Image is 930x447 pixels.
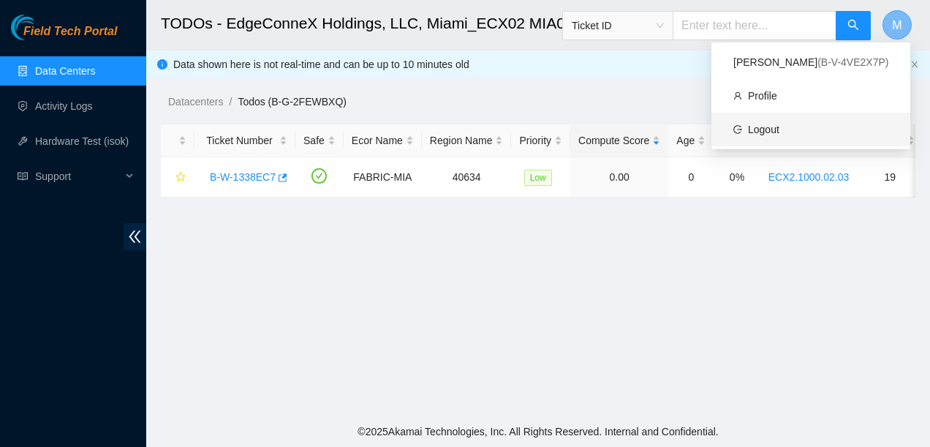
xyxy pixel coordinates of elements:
[311,168,327,184] span: check-circle
[892,16,901,34] span: M
[11,15,74,40] img: Akamai Technologies
[910,60,919,70] button: close
[572,15,664,37] span: Ticket ID
[748,124,779,135] a: Logout
[748,90,777,102] a: Profile
[422,157,512,198] td: 40634
[35,100,93,112] a: Activity Logs
[35,162,121,191] span: Support
[35,135,129,147] a: Hardware Test (isok)
[146,416,930,447] footer: © 2025 Akamai Technologies, Inc. All Rights Reserved. Internal and Confidential.
[668,157,714,198] td: 0
[35,65,95,77] a: Data Centers
[229,96,232,108] span: /
[344,157,422,198] td: FABRIC-MIA
[733,54,888,70] div: [PERSON_NAME]
[210,171,276,183] a: B-W-1338EC7
[817,56,888,68] span: ( B-V-4VE2X7P )
[673,11,836,40] input: Enter text here...
[570,157,668,198] td: 0.00
[175,172,186,184] span: star
[169,165,186,189] button: star
[768,171,850,183] a: ECX2.1000.02.03
[714,157,760,198] td: 0%
[238,96,347,108] a: Todos (B-G-2FEWBXQ)
[847,19,859,33] span: search
[524,170,552,186] span: Low
[124,223,146,250] span: double-left
[23,25,117,39] span: Field Tech Portal
[882,10,912,40] button: M
[857,157,923,198] td: 19
[836,11,871,40] button: search
[11,26,117,45] a: Akamai TechnologiesField Tech Portal
[168,96,223,108] a: Datacenters
[18,171,28,181] span: read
